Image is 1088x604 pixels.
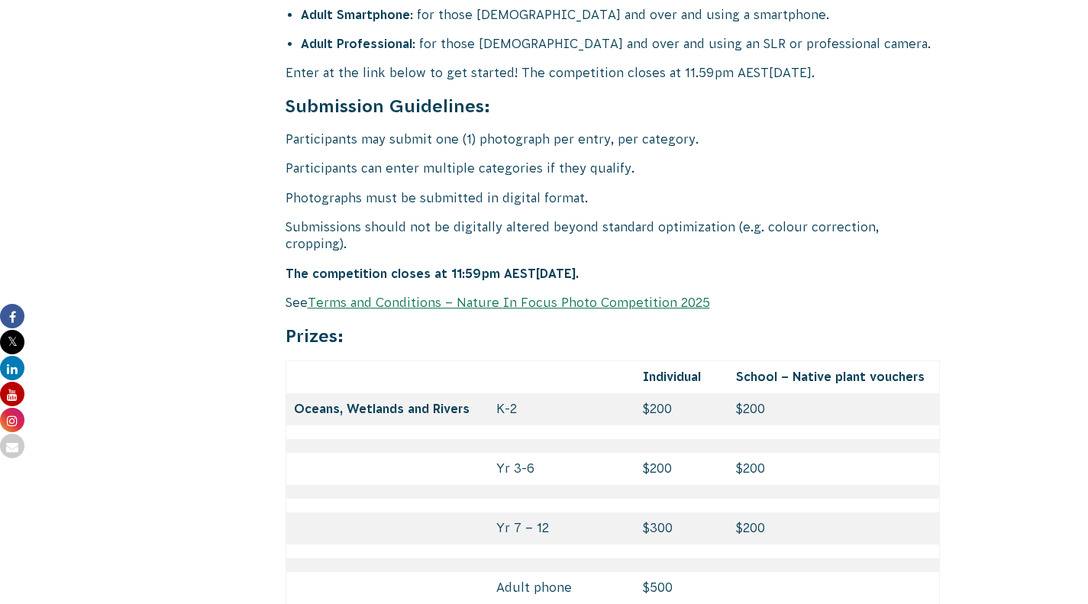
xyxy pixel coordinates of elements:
[286,131,941,147] p: Participants may submit one (1) photograph per entry, per category.
[286,189,941,206] p: Photographs must be submitted in digital format.
[294,402,470,415] strong: Oceans, Wetlands and Rivers
[286,326,344,346] strong: Prizes:
[286,266,579,280] strong: The competition closes at 11:59pm AEST[DATE].
[301,6,941,23] li: : for those [DEMOGRAPHIC_DATA] and over and using a smartphone.
[301,8,410,21] strong: Adult Smartphone
[635,512,728,544] td: $300
[489,512,635,544] td: Yr 7 – 12
[728,453,940,485] td: $200
[635,572,728,604] td: $500
[635,393,728,425] td: $200
[286,294,941,311] p: See
[643,370,701,383] strong: Individual
[489,393,635,425] td: K-2
[489,572,635,604] td: Adult phone
[286,96,490,116] strong: Submission Guidelines:
[301,35,941,52] li: : for those [DEMOGRAPHIC_DATA] and over and using an SLR or professional camera.
[728,393,940,425] td: $200
[635,453,728,485] td: $200
[489,453,635,485] td: Yr 3-6
[301,37,412,50] strong: Adult Professional
[286,218,941,253] p: Submissions should not be digitally altered beyond standard optimization (e.g. colour correction,...
[308,296,710,309] a: Terms and Conditions – Nature In Focus Photo Competition 2025
[736,370,925,383] strong: School – Native plant vouchers
[728,512,940,544] td: $200
[286,160,941,176] p: Participants can enter multiple categories if they qualify.
[286,64,941,81] p: Enter at the link below to get started! The competition closes at 11.59pm AEST[DATE].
